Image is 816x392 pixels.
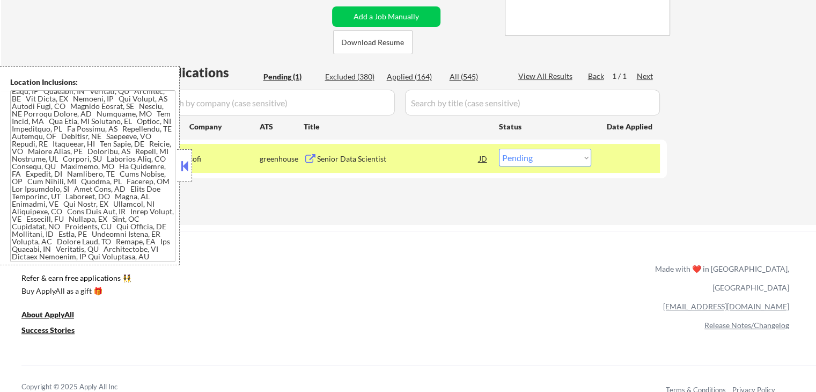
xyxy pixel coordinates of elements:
[260,121,304,132] div: ATS
[189,154,260,164] div: sofi
[189,121,260,132] div: Company
[332,6,440,27] button: Add a Job Manually
[21,325,75,335] u: Success Stories
[21,287,129,295] div: Buy ApplyAll as a gift 🎁
[478,149,489,168] div: JD
[21,310,74,319] u: About ApplyAll
[588,71,605,82] div: Back
[153,90,395,115] input: Search by company (case sensitive)
[10,77,175,88] div: Location Inclusions:
[499,117,591,136] div: Status
[637,71,654,82] div: Next
[21,274,431,286] a: Refer & earn free applications 👯‍♀️
[317,154,479,164] div: Senior Data Scientist
[405,90,660,115] input: Search by title (case sensitive)
[663,302,789,311] a: [EMAIL_ADDRESS][DOMAIN_NAME]
[260,154,304,164] div: greenhouse
[612,71,637,82] div: 1 / 1
[450,71,503,82] div: All (545)
[518,71,576,82] div: View All Results
[607,121,654,132] div: Date Applied
[21,309,89,323] a: About ApplyAll
[21,286,129,299] a: Buy ApplyAll as a gift 🎁
[304,121,489,132] div: Title
[333,30,413,54] button: Download Resume
[263,71,317,82] div: Pending (1)
[21,325,89,338] a: Success Stories
[387,71,440,82] div: Applied (164)
[153,66,260,79] div: Applications
[325,71,379,82] div: Excluded (380)
[651,259,789,297] div: Made with ❤️ in [GEOGRAPHIC_DATA], [GEOGRAPHIC_DATA]
[704,321,789,330] a: Release Notes/Changelog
